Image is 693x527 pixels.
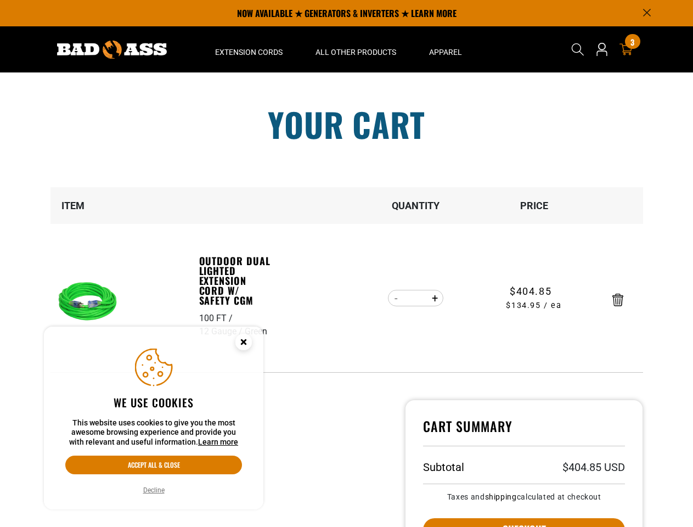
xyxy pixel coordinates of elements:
p: $404.85 USD [562,462,625,473]
summary: Extension Cords [199,26,299,72]
a: Learn more [198,438,238,446]
a: shipping [485,492,517,501]
h4: Cart Summary [423,418,626,446]
summary: Apparel [413,26,478,72]
h2: We use cookies [65,395,242,410]
div: 12 Gauge [199,325,245,338]
span: $134.95 / ea [475,300,593,312]
input: Quantity for Outdoor Dual Lighted Extension Cord w/ Safety CGM [405,289,426,307]
summary: Search [569,41,587,58]
th: Item [50,187,199,224]
th: Quantity [356,187,475,224]
span: Apparel [429,47,462,57]
h1: Your cart [42,108,651,141]
p: This website uses cookies to give you the most awesome browsing experience and provide you with r... [65,418,242,447]
h3: Subtotal [423,462,464,473]
a: Outdoor Dual Lighted Extension Cord w/ Safety CGM [199,256,275,305]
small: Taxes and calculated at checkout [423,493,626,501]
span: Extension Cords [215,47,283,57]
span: 3 [630,38,634,46]
img: Bad Ass Extension Cords [57,41,167,59]
button: Decline [140,485,168,496]
span: $404.85 [510,284,551,299]
a: Remove Outdoor Dual Lighted Extension Cord w/ Safety CGM - 100 FT / 12 Gauge / Green [612,296,623,304]
div: 100 FT [199,312,235,325]
img: green [55,268,124,337]
span: All Other Products [315,47,396,57]
aside: Cookie Consent [44,327,263,510]
div: Green [245,325,267,338]
summary: All Other Products [299,26,413,72]
button: Accept all & close [65,456,242,474]
th: Price [475,187,593,224]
